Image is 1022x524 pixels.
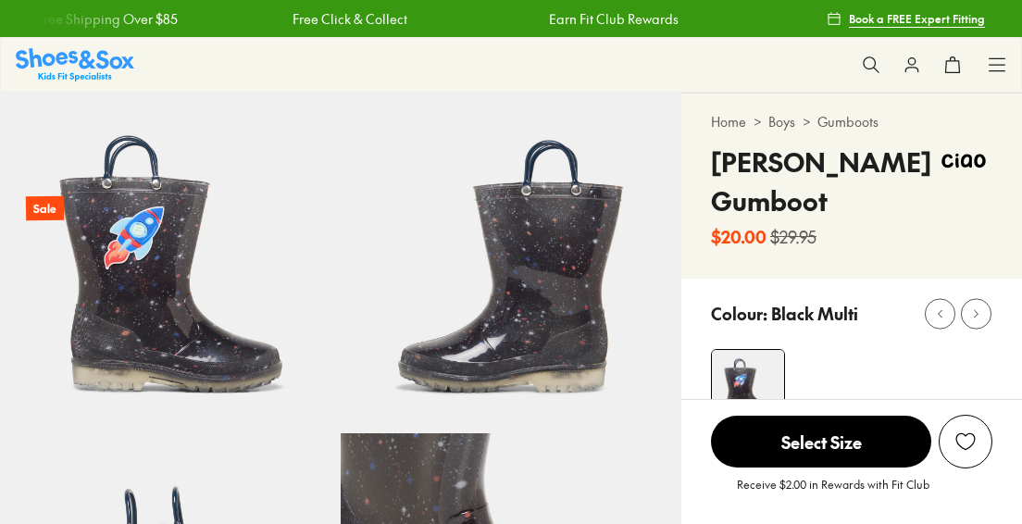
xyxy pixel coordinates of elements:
[768,112,795,131] a: Boys
[711,416,931,468] span: Select Size
[539,9,668,29] a: Earn Fit Club Rewards
[341,93,681,433] img: 5-530797_1
[794,9,935,29] a: Free Shipping Over $85
[770,224,816,249] s: $29.95
[939,415,992,468] button: Add to Wishlist
[771,301,858,326] p: Black Multi
[26,196,64,221] p: Sale
[282,9,397,29] a: Free Click & Collect
[711,143,934,220] h4: [PERSON_NAME] Gumboot
[27,9,168,29] a: Free Shipping Over $85
[16,48,134,81] a: Shoes & Sox
[712,350,784,422] img: 4-530796_1
[827,2,985,35] a: Book a FREE Expert Fitting
[737,476,929,509] p: Receive $2.00 in Rewards with Fit Club
[16,48,134,81] img: SNS_Logo_Responsive.svg
[711,112,746,131] a: Home
[711,112,992,131] div: > >
[849,10,985,27] span: Book a FREE Expert Fitting
[711,415,931,468] button: Select Size
[934,143,992,179] img: Vendor logo
[817,112,879,131] a: Gumboots
[711,301,767,326] p: Colour:
[711,224,766,249] b: $20.00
